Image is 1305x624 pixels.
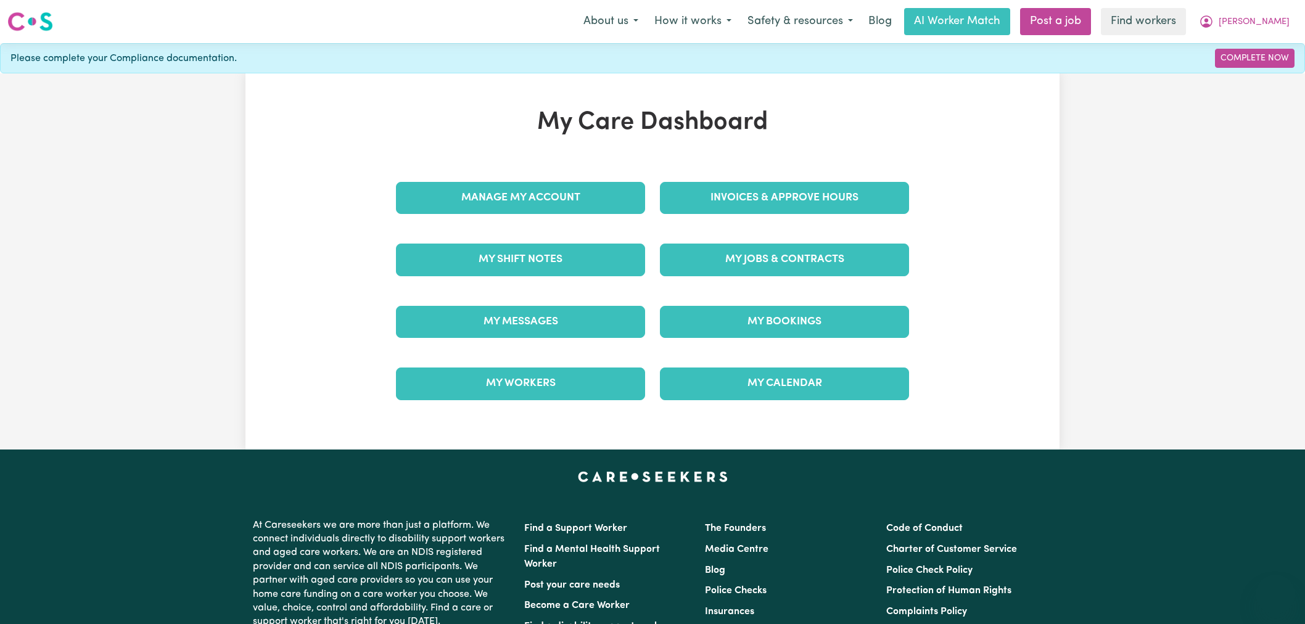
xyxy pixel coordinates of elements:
a: Insurances [705,607,754,617]
iframe: Button to launch messaging window [1256,575,1295,614]
a: Blog [861,8,899,35]
a: Invoices & Approve Hours [660,182,909,214]
h1: My Care Dashboard [389,108,916,138]
button: About us [575,9,646,35]
a: The Founders [705,523,766,533]
a: My Messages [396,306,645,338]
a: Post your care needs [524,580,620,590]
a: Find a Support Worker [524,523,627,533]
a: Charter of Customer Service [886,544,1017,554]
a: My Shift Notes [396,244,645,276]
a: Police Check Policy [886,565,973,575]
a: My Workers [396,367,645,400]
a: Post a job [1020,8,1091,35]
a: My Bookings [660,306,909,338]
button: How it works [646,9,739,35]
a: Code of Conduct [886,523,963,533]
a: Careseekers logo [7,7,53,36]
a: Blog [705,565,725,575]
a: Complaints Policy [886,607,967,617]
button: Safety & resources [739,9,861,35]
a: Police Checks [705,586,767,596]
span: [PERSON_NAME] [1219,15,1290,29]
a: Manage My Account [396,182,645,214]
a: My Jobs & Contracts [660,244,909,276]
a: My Calendar [660,367,909,400]
a: Complete Now [1215,49,1295,68]
button: My Account [1191,9,1298,35]
a: Media Centre [705,544,768,554]
span: Please complete your Compliance documentation. [10,51,237,66]
a: Careseekers home page [578,472,728,482]
img: Careseekers logo [7,10,53,33]
a: Find a Mental Health Support Worker [524,544,660,569]
a: Find workers [1101,8,1186,35]
a: Protection of Human Rights [886,586,1011,596]
a: AI Worker Match [904,8,1010,35]
a: Become a Care Worker [524,601,630,610]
